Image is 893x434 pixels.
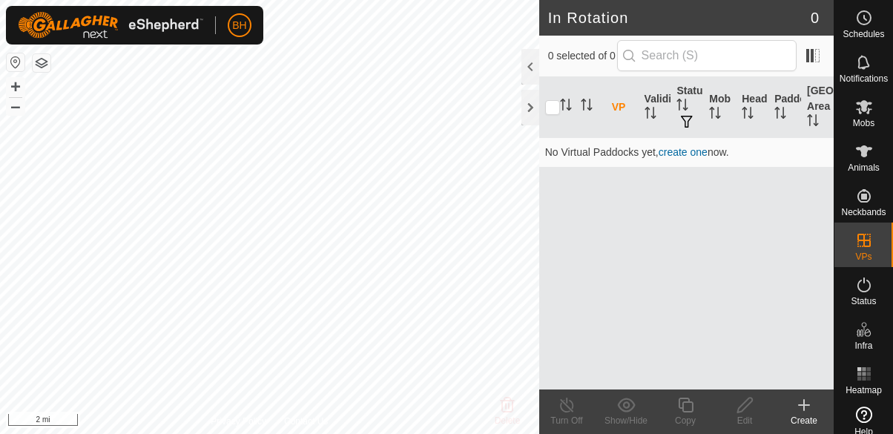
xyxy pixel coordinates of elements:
[539,137,834,167] td: No Virtual Paddocks yet, now.
[7,78,24,96] button: +
[774,109,786,121] p-sorticon: Activate to sort
[848,163,880,172] span: Animals
[7,53,24,71] button: Reset Map
[596,414,656,427] div: Show/Hide
[843,30,884,39] span: Schedules
[709,109,721,121] p-sorticon: Activate to sort
[656,414,715,427] div: Copy
[715,414,774,427] div: Edit
[676,101,688,113] p-sorticon: Activate to sort
[639,77,671,138] th: Validity
[232,18,246,33] span: BH
[703,77,736,138] th: Mob
[768,77,801,138] th: Paddock
[811,7,819,29] span: 0
[807,116,819,128] p-sorticon: Activate to sort
[548,48,617,64] span: 0 selected of 0
[854,341,872,350] span: Infra
[18,12,203,39] img: Gallagher Logo
[617,40,797,71] input: Search (S)
[742,109,754,121] p-sorticon: Activate to sort
[855,252,871,261] span: VPs
[211,415,266,428] a: Privacy Policy
[537,414,596,427] div: Turn Off
[581,101,593,113] p-sorticon: Activate to sort
[736,77,768,138] th: Head
[670,77,703,138] th: Status
[645,109,656,121] p-sorticon: Activate to sort
[774,414,834,427] div: Create
[840,74,888,83] span: Notifications
[659,146,708,158] a: create one
[7,97,24,115] button: –
[851,297,876,306] span: Status
[33,54,50,72] button: Map Layers
[853,119,874,128] span: Mobs
[841,208,886,217] span: Neckbands
[284,415,328,428] a: Contact Us
[606,77,639,138] th: VP
[801,77,834,138] th: [GEOGRAPHIC_DATA] Area
[846,386,882,395] span: Heatmap
[560,101,572,113] p-sorticon: Activate to sort
[548,9,811,27] h2: In Rotation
